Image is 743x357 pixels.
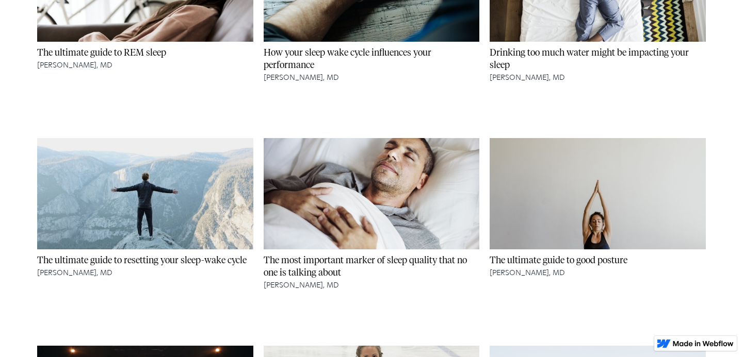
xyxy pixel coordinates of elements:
[264,47,480,72] h4: How your sleep wake cycle influences your performance
[37,138,253,344] a: The ultimate guide to resetting your sleep-wake cycle[PERSON_NAME], MD
[37,47,253,59] h4: The ultimate guide to REM sleep
[490,254,706,267] h4: The ultimate guide to good posture
[37,254,253,267] h4: The ultimate guide to resetting your sleep-wake cycle
[490,72,706,82] p: [PERSON_NAME], MD
[264,254,480,279] h4: The most important marker of sleep quality that no one is talking about
[490,138,706,344] a: The ultimate guide to good posture[PERSON_NAME], MD
[490,47,706,72] h4: Drinking too much water might be impacting your sleep
[490,267,706,277] p: [PERSON_NAME], MD
[37,59,253,70] p: [PERSON_NAME], MD
[264,72,480,82] p: [PERSON_NAME], MD
[37,267,253,277] p: [PERSON_NAME], MD
[264,138,480,344] a: The most important marker of sleep quality that no one is talking about[PERSON_NAME], MD
[264,279,480,290] p: [PERSON_NAME], MD
[673,341,734,347] img: Made in Webflow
